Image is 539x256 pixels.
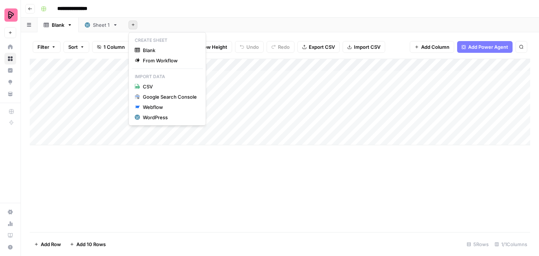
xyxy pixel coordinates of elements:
[4,41,16,53] a: Home
[143,103,197,111] div: Webflow
[4,53,16,65] a: Browse
[143,93,197,100] div: Google Search Console
[132,72,203,81] p: Import Data
[37,43,49,51] span: Filter
[41,241,61,248] span: Add Row
[64,41,89,53] button: Sort
[492,238,530,250] div: 1/1 Columns
[4,241,16,253] button: Help + Support
[4,65,16,76] a: Insights
[33,41,61,53] button: Filter
[79,18,124,32] a: Sheet 1
[297,41,340,53] button: Export CSV
[343,41,385,53] button: Import CSV
[92,41,130,53] button: 1 Column
[410,41,454,53] button: Add Column
[4,8,18,22] img: Preply Logo
[93,21,110,29] div: Sheet 1
[201,43,227,51] span: Row Height
[37,18,79,32] a: Blank
[68,43,78,51] span: Sort
[30,238,65,250] button: Add Row
[354,43,380,51] span: Import CSV
[267,41,294,53] button: Redo
[4,206,16,218] a: Settings
[309,43,335,51] span: Export CSV
[104,43,125,51] span: 1 Column
[4,88,16,100] a: Your Data
[143,57,197,64] span: From Workflow
[52,21,64,29] div: Blank
[235,41,264,53] button: Undo
[4,218,16,230] a: Usage
[4,230,16,241] a: Learning Hub
[143,47,197,54] span: Blank
[4,6,16,24] button: Workspace: Preply
[246,43,259,51] span: Undo
[457,41,513,53] button: Add Power Agent
[468,43,508,51] span: Add Power Agent
[278,43,290,51] span: Redo
[76,241,106,248] span: Add 10 Rows
[4,76,16,88] a: Opportunities
[65,238,110,250] button: Add 10 Rows
[143,83,197,90] span: CSV
[143,114,197,121] div: WordPress
[464,238,492,250] div: 5 Rows
[132,36,203,45] p: Create Sheet
[189,41,232,53] button: Row Height
[421,43,449,51] span: Add Column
